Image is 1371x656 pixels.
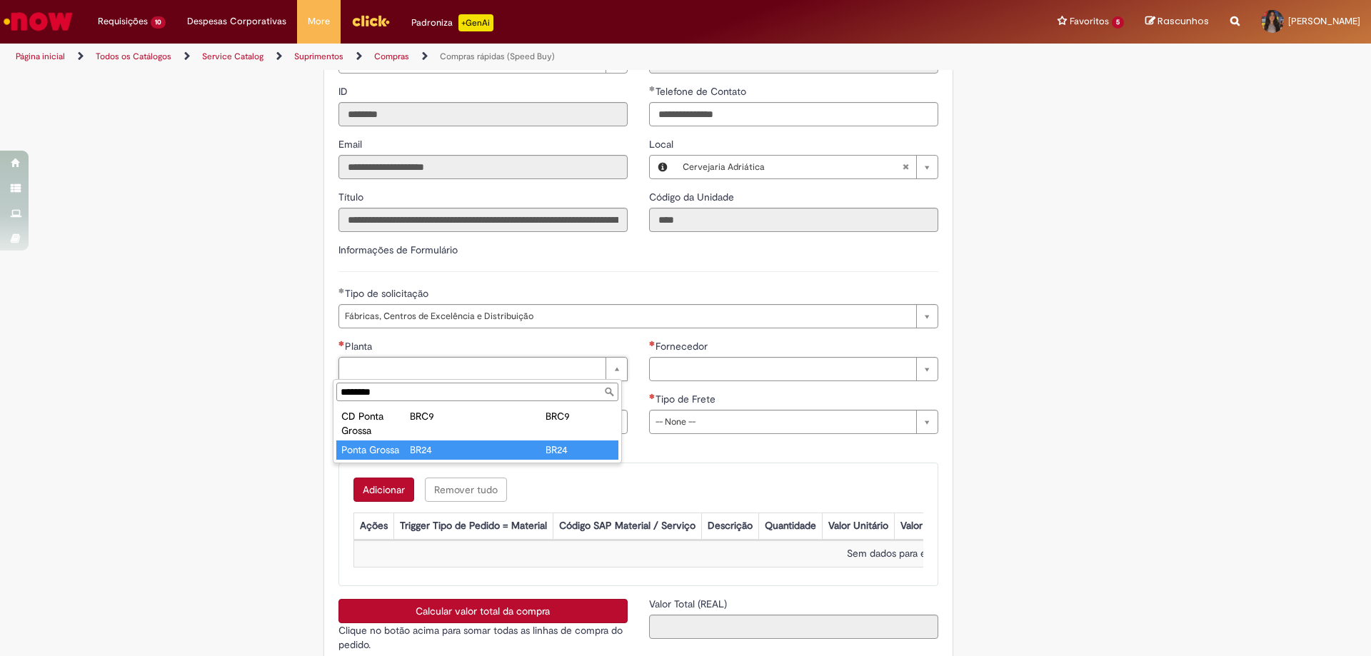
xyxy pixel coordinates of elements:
[341,409,409,438] div: CD Ponta Grossa
[546,443,613,457] div: BR24
[410,443,478,457] div: BR24
[410,409,478,423] div: BRC9
[333,404,621,463] ul: Planta
[341,443,409,457] div: Ponta Grossa
[546,409,613,423] div: BRC9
